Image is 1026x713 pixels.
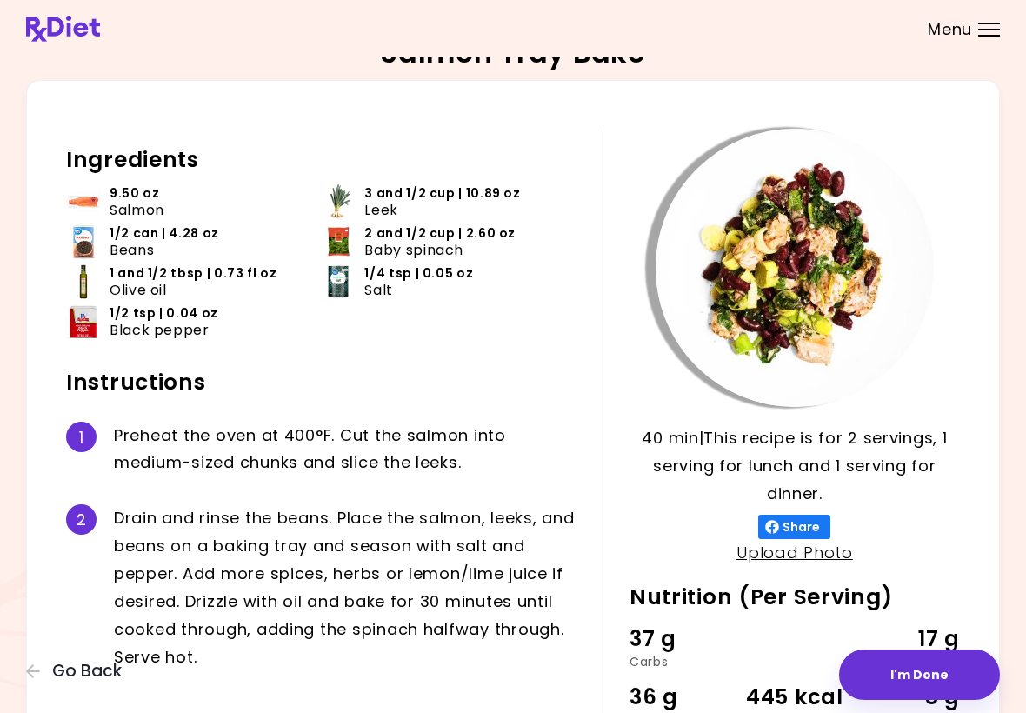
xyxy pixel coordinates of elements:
[52,662,122,681] span: Go Back
[66,422,97,452] div: 1
[110,225,219,242] span: 1/2 can | 4.28 oz
[110,282,167,298] span: Olive oil
[110,322,210,338] span: Black pepper
[26,16,100,42] img: RxDiet
[66,146,576,174] h2: Ingredients
[736,542,853,563] a: Upload Photo
[364,202,398,218] span: Leek
[839,650,1000,700] button: I'm Done
[630,623,740,656] div: 37 g
[110,202,164,218] span: Salmon
[380,39,646,67] h2: Salmon Tray Bake
[110,305,218,322] span: 1/2 tsp | 0.04 oz
[364,185,520,202] span: 3 and 1/2 cup | 10.89 oz
[110,265,276,282] span: 1 and 1/2 tbsp | 0.73 fl oz
[364,242,463,258] span: Baby spinach
[849,623,960,656] div: 17 g
[630,583,960,611] h2: Nutrition (Per Serving)
[364,265,473,282] span: 1/4 tsp | 0.05 oz
[114,422,576,477] div: P r e h e a t t h e o v e n a t 4 0 0 ° F . C u t t h e s a l m o n i n t o m e d i u m - s i z e...
[364,225,516,242] span: 2 and 1/2 cup | 2.60 oz
[758,515,830,539] button: Share
[364,282,393,298] span: Salt
[779,520,823,534] span: Share
[110,185,159,202] span: 9.50 oz
[26,662,130,681] button: Go Back
[66,369,576,396] h2: Instructions
[928,22,972,37] span: Menu
[66,504,97,535] div: 2
[110,242,154,258] span: Beans
[630,424,960,508] p: 40 min | This recipe is for 2 servings, 1 serving for lunch and 1 serving for dinner.
[114,504,576,670] div: D r a i n a n d r i n s e t h e b e a n s . P l a c e t h e s a l m o n , l e e k s , a n d b e a...
[630,656,740,668] div: Carbs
